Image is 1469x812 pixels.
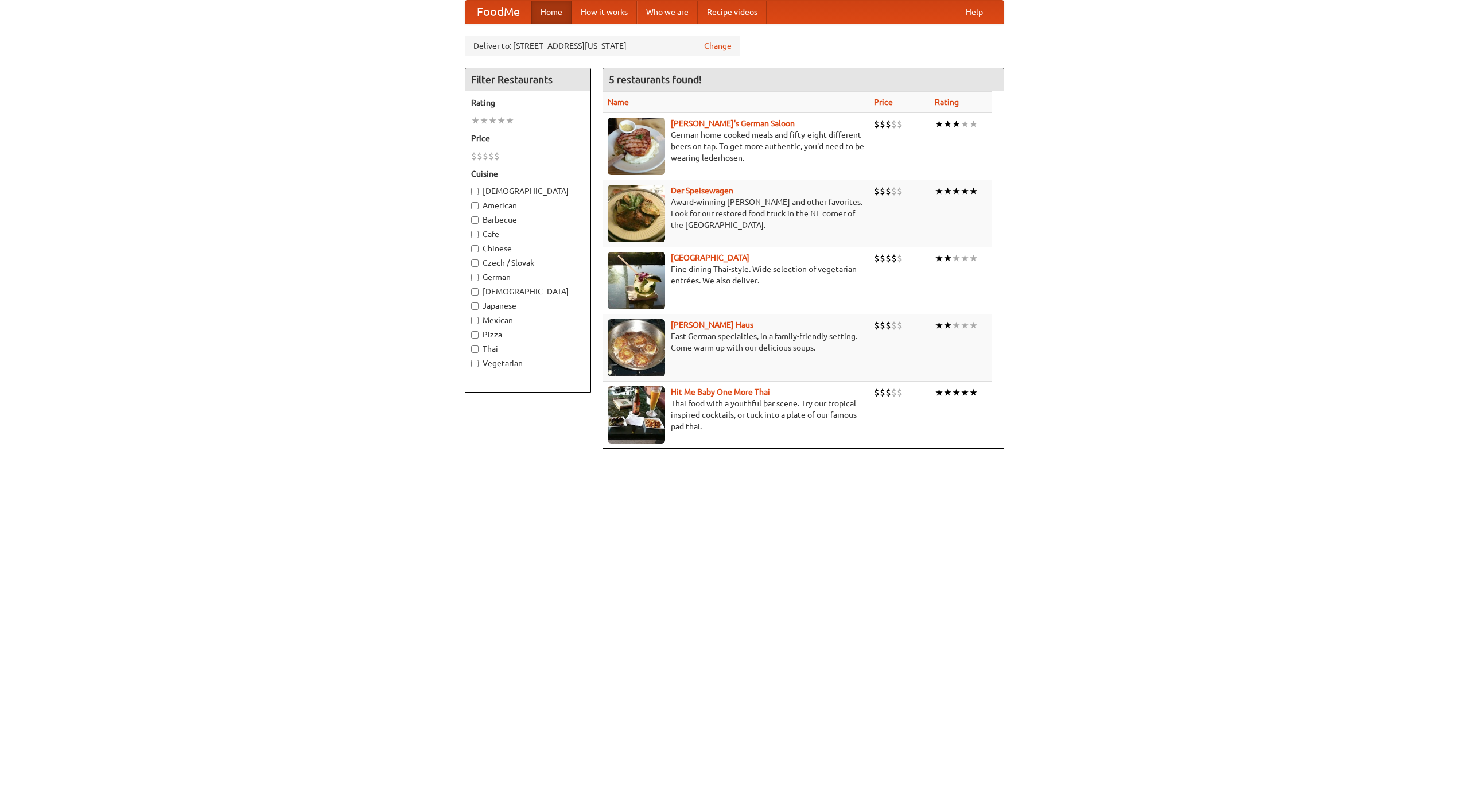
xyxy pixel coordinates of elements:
a: Price [874,98,893,107]
p: East German specialties, in a family-friendly setting. Come warm up with our delicious soups. [608,331,865,353]
li: $ [874,386,880,399]
a: Change [704,40,732,52]
li: $ [874,319,880,332]
li: $ [885,252,891,265]
li: ★ [952,319,961,332]
img: babythai.jpg [608,386,665,444]
li: ★ [935,185,943,197]
label: Thai [471,343,585,355]
input: Chinese [471,245,479,252]
input: Cafe [471,231,479,238]
p: German home-cooked meals and fifty-eight different beers on tap. To get more authentic, you'd nee... [608,129,865,164]
li: $ [897,252,903,265]
li: ★ [488,114,497,127]
li: $ [483,150,488,162]
img: esthers.jpg [608,118,665,175]
a: [PERSON_NAME] Haus [671,320,753,329]
li: ★ [961,386,969,399]
a: [PERSON_NAME]'s German Saloon [671,119,795,128]
p: Fine dining Thai-style. Wide selection of vegetarian entrées. We also deliver. [608,263,865,286]
li: $ [880,252,885,265]
li: $ [891,118,897,130]
li: ★ [935,319,943,332]
li: $ [891,185,897,197]
p: Thai food with a youthful bar scene. Try our tropical inspired cocktails, or tuck into a plate of... [608,398,865,432]
li: ★ [935,118,943,130]
h4: Filter Restaurants [465,68,590,91]
li: $ [880,386,885,399]
li: ★ [952,185,961,197]
li: $ [885,319,891,332]
li: $ [891,319,897,332]
input: Thai [471,345,479,353]
li: ★ [497,114,506,127]
li: ★ [471,114,480,127]
li: ★ [943,118,952,130]
li: ★ [969,252,978,265]
input: Barbecue [471,216,479,224]
li: ★ [943,319,952,332]
li: ★ [952,252,961,265]
li: $ [477,150,483,162]
li: $ [885,118,891,130]
li: $ [494,150,500,162]
li: $ [885,185,891,197]
input: Vegetarian [471,360,479,367]
li: $ [880,118,885,130]
li: ★ [935,386,943,399]
p: Award-winning [PERSON_NAME] and other favorites. Look for our restored food truck in the NE corne... [608,196,865,231]
a: Help [957,1,992,24]
input: Pizza [471,331,479,339]
ng-pluralize: 5 restaurants found! [609,74,702,85]
li: ★ [943,185,952,197]
li: $ [488,150,494,162]
img: satay.jpg [608,252,665,309]
li: ★ [506,114,514,127]
label: Chinese [471,243,585,254]
h5: Cuisine [471,168,585,180]
label: Mexican [471,314,585,326]
li: $ [874,118,880,130]
li: $ [471,150,477,162]
a: Der Speisewagen [671,186,733,195]
a: Hit Me Baby One More Thai [671,387,770,397]
li: ★ [961,185,969,197]
li: $ [897,118,903,130]
li: ★ [969,386,978,399]
li: $ [874,185,880,197]
img: kohlhaus.jpg [608,319,665,376]
label: American [471,200,585,211]
h5: Price [471,133,585,144]
li: ★ [969,185,978,197]
a: Name [608,98,629,107]
li: $ [885,386,891,399]
li: $ [897,185,903,197]
li: ★ [943,386,952,399]
li: $ [891,252,897,265]
input: [DEMOGRAPHIC_DATA] [471,188,479,195]
li: ★ [961,319,969,332]
input: German [471,274,479,281]
label: [DEMOGRAPHIC_DATA] [471,286,585,297]
li: ★ [935,252,943,265]
label: Vegetarian [471,358,585,369]
div: Deliver to: [STREET_ADDRESS][US_STATE] [465,36,740,56]
li: ★ [969,118,978,130]
input: Czech / Slovak [471,259,479,267]
li: ★ [480,114,488,127]
input: Japanese [471,302,479,310]
li: ★ [952,386,961,399]
input: American [471,202,479,209]
li: $ [897,319,903,332]
a: Home [531,1,572,24]
li: ★ [952,118,961,130]
a: [GEOGRAPHIC_DATA] [671,253,749,262]
label: Czech / Slovak [471,257,585,269]
label: [DEMOGRAPHIC_DATA] [471,185,585,197]
a: How it works [572,1,637,24]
